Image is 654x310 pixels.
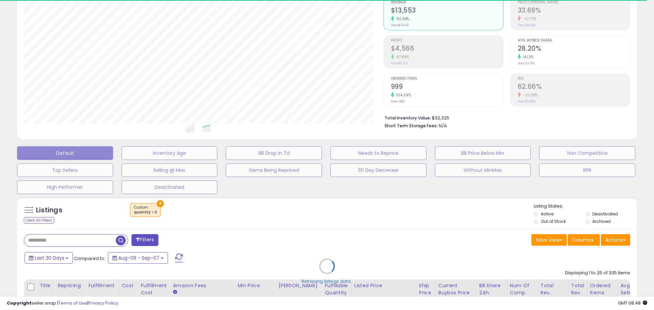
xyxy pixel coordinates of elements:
[439,123,447,129] span: N/A
[330,146,426,160] button: Needs to Reprice
[435,163,531,177] button: Without MinMax
[435,146,531,160] button: BB Price Below Min
[518,45,630,54] h2: 28.20%
[539,146,635,160] button: Non Competitive
[521,54,534,60] small: 14.12%
[7,300,118,307] div: seller snap | |
[385,115,431,121] b: Total Inventory Value:
[301,278,353,284] div: Retrieving listings data..
[385,113,625,121] li: $32,325
[518,99,535,103] small: Prev: 80.86%
[391,45,503,54] h2: $4,566
[518,6,630,16] h2: 33.69%
[394,93,411,98] small: 104.29%
[226,163,322,177] button: Items Being Repriced
[521,16,536,21] small: -12.77%
[122,163,218,177] button: Selling @ Max
[391,99,405,103] small: Prev: 489
[17,146,113,160] button: Default
[518,77,630,81] span: ROI
[394,54,409,60] small: 67.89%
[330,163,426,177] button: 30 Day Decrease
[17,180,113,194] button: High Performer
[521,93,538,98] small: -22.51%
[518,1,630,4] span: Profit [PERSON_NAME]
[226,146,322,160] button: BB Drop in 7d
[391,83,503,92] h2: 999
[385,123,438,129] b: Short Term Storage Fees:
[17,163,113,177] button: Top Sellers
[518,83,630,92] h2: 62.66%
[391,61,408,65] small: Prev: $2,720
[122,146,218,160] button: Inventory Age
[518,61,534,65] small: Prev: 24.71%
[539,163,635,177] button: RPR
[391,1,503,4] span: Revenue
[391,77,503,81] span: Ordered Items
[391,23,409,27] small: Prev: $7,043
[7,300,32,306] strong: Copyright
[391,6,503,16] h2: $13,553
[518,39,630,43] span: Avg. Buybox Share
[122,180,218,194] button: Deactivated
[518,23,535,27] small: Prev: 38.62%
[391,39,503,43] span: Profit
[394,16,409,21] small: 92.44%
